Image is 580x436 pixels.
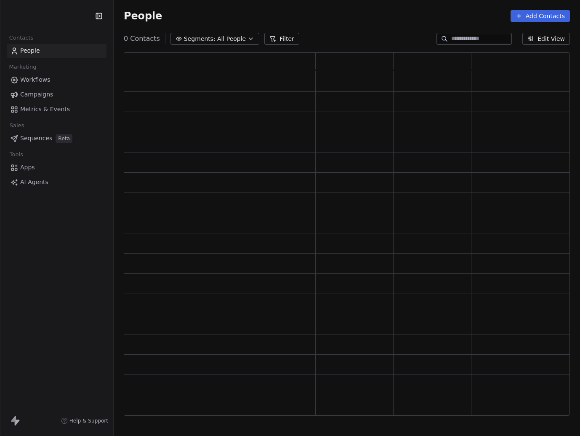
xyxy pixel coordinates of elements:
[7,131,106,145] a: SequencesBeta
[7,160,106,174] a: Apps
[124,10,162,22] span: People
[7,73,106,87] a: Workflows
[124,34,160,44] span: 0 Contacts
[20,105,70,114] span: Metrics & Events
[20,134,52,143] span: Sequences
[511,10,570,22] button: Add Contacts
[5,61,40,73] span: Marketing
[7,88,106,102] a: Campaigns
[264,33,299,45] button: Filter
[5,32,37,44] span: Contacts
[69,417,108,424] span: Help & Support
[7,102,106,116] a: Metrics & Events
[61,417,108,424] a: Help & Support
[20,75,51,84] span: Workflows
[20,163,35,172] span: Apps
[56,134,72,143] span: Beta
[20,46,40,55] span: People
[184,35,216,43] span: Segments:
[6,148,27,161] span: Tools
[7,44,106,58] a: People
[20,90,53,99] span: Campaigns
[6,119,28,132] span: Sales
[217,35,246,43] span: All People
[522,33,570,45] button: Edit View
[7,175,106,189] a: AI Agents
[20,178,48,187] span: AI Agents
